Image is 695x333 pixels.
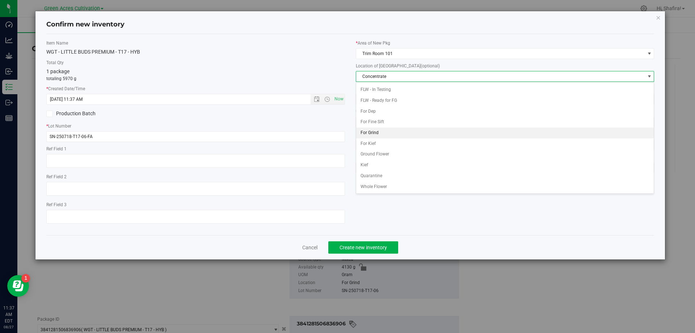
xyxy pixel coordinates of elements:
span: select [645,71,654,82]
li: For Kief [356,138,654,149]
span: Set Current date [333,94,345,104]
label: Ref Field 3 [46,201,345,208]
label: Location of [GEOGRAPHIC_DATA] [356,63,654,69]
span: Concentrate [356,71,645,82]
label: Total Qty [46,59,345,66]
span: Open the date view [311,96,323,102]
div: WGT - LITTLE BUDS PREMIUM - T17 - HYB [46,48,345,56]
li: For Grind [356,128,654,138]
iframe: Resource center [7,275,29,297]
button: Create new inventory [328,241,398,254]
span: Create new inventory [340,245,387,250]
label: Item Name [46,40,345,46]
iframe: Resource center unread badge [21,274,30,283]
h4: Confirm new inventory [46,20,125,29]
label: Created Date/Time [46,86,345,92]
span: Trim Room 101 [356,49,645,59]
span: (optional) [421,63,440,68]
a: Cancel [302,244,317,251]
li: Kief [356,160,654,171]
p: totaling 5970 g [46,75,345,82]
label: Ref Field 2 [46,174,345,180]
li: For Dep [356,106,654,117]
li: FLW - Ready for FG [356,95,654,106]
li: Whole Flower [356,182,654,192]
label: Lot Number [46,123,345,129]
li: FLW - In Testing [356,84,654,95]
li: For Fine Sift [356,117,654,128]
span: Open the time view [321,96,333,102]
li: Quarantine [356,171,654,182]
li: Ground Flower [356,149,654,160]
label: Area of New Pkg [356,40,654,46]
label: Production Batch [46,110,190,117]
span: 1 package [46,68,69,74]
label: Ref Field 1 [46,146,345,152]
